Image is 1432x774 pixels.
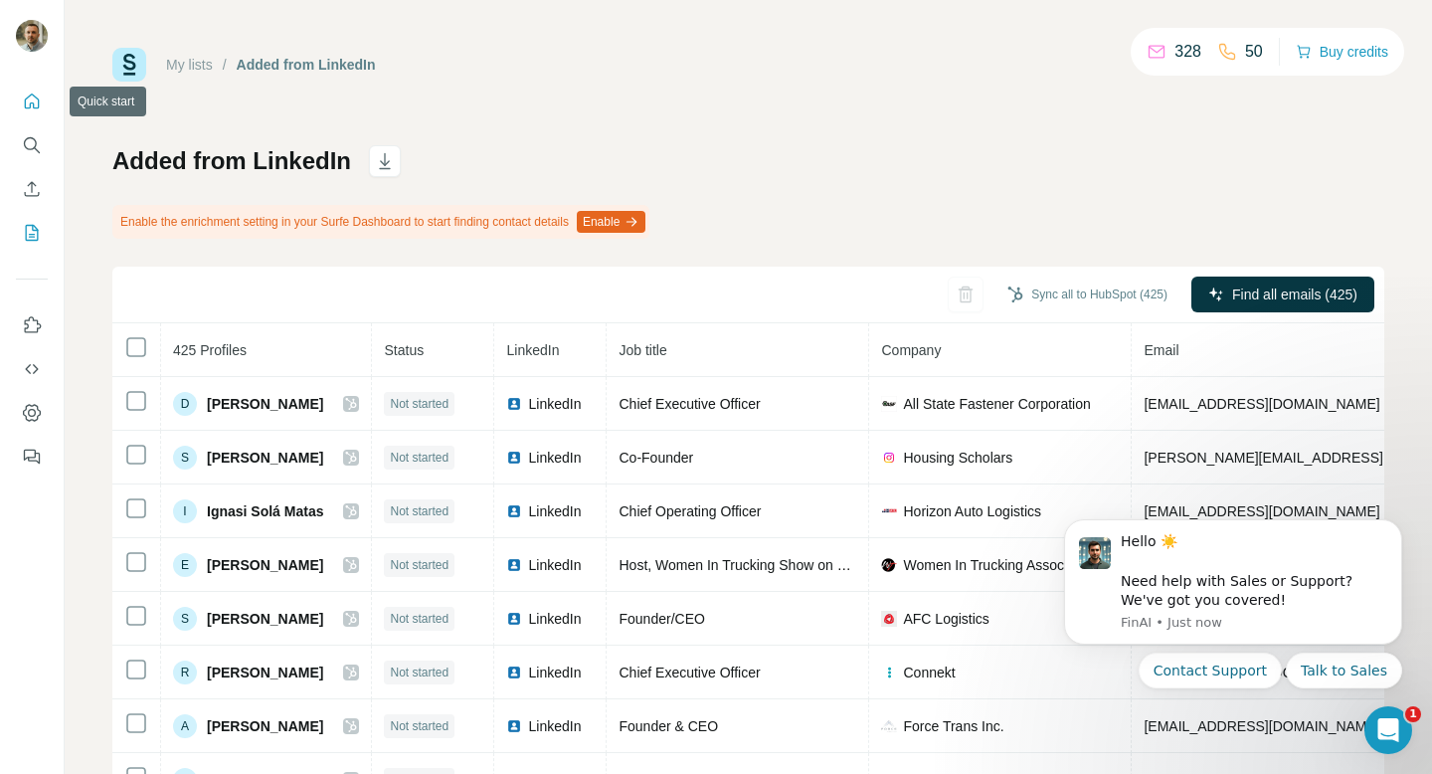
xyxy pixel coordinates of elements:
[1191,277,1374,312] button: Find all emails (425)
[1364,706,1412,754] iframe: Intercom live chat
[173,392,197,416] div: D
[390,610,448,628] span: Not started
[528,609,581,629] span: LinkedIn
[881,450,897,466] img: company-logo
[390,556,448,574] span: Not started
[207,448,323,468] span: [PERSON_NAME]
[881,342,941,358] span: Company
[207,555,323,575] span: [PERSON_NAME]
[16,395,48,431] button: Dashboard
[619,611,704,627] span: Founder/CEO
[16,127,48,163] button: Search
[903,394,1090,414] span: All State Fastener Corporation
[173,446,197,470] div: S
[173,607,197,631] div: S
[903,448,1012,468] span: Housing Scholars
[390,449,448,467] span: Not started
[223,55,227,75] li: /
[1232,285,1357,304] span: Find all emails (425)
[1245,40,1263,64] p: 50
[903,501,1041,521] span: Horizon Auto Logistics
[173,342,247,358] span: 425 Profiles
[390,395,448,413] span: Not started
[619,503,761,519] span: Chief Operating Officer
[881,557,897,573] img: company-logo
[166,57,213,73] a: My lists
[390,502,448,520] span: Not started
[506,665,522,680] img: LinkedIn logo
[1144,396,1379,412] span: [EMAIL_ADDRESS][DOMAIN_NAME]
[1174,40,1201,64] p: 328
[207,609,323,629] span: [PERSON_NAME]
[506,503,522,519] img: LinkedIn logo
[16,307,48,343] button: Use Surfe on LinkedIn
[506,342,559,358] span: LinkedIn
[207,716,323,736] span: [PERSON_NAME]
[16,351,48,387] button: Use Surfe API
[112,48,146,82] img: Surfe Logo
[577,211,645,233] button: Enable
[619,396,760,412] span: Chief Executive Officer
[528,501,581,521] span: LinkedIn
[173,553,197,577] div: E
[528,448,581,468] span: LinkedIn
[619,718,718,734] span: Founder & CEO
[619,342,666,358] span: Job title
[903,609,988,629] span: AFC Logistics
[903,716,1003,736] span: Force Trans Inc.
[16,439,48,475] button: Feedback
[506,611,522,627] img: LinkedIn logo
[173,714,197,738] div: A
[112,145,351,177] h1: Added from LinkedIn
[528,716,581,736] span: LinkedIn
[16,215,48,251] button: My lists
[16,20,48,52] img: Avatar
[390,717,448,735] span: Not started
[506,450,522,466] img: LinkedIn logo
[173,499,197,523] div: I
[16,84,48,119] button: Quick start
[506,557,522,573] img: LinkedIn logo
[1144,718,1379,734] span: [EMAIL_ADDRESS][DOMAIN_NAME]
[207,501,323,521] span: Ignasi Solá Matas
[619,557,1015,573] span: Host, Women In Trucking Show on SiriusXM Radio Channel 146
[1296,38,1388,66] button: Buy credits
[390,664,448,681] span: Not started
[207,663,323,682] span: [PERSON_NAME]
[903,663,955,682] span: Connekt
[528,663,581,682] span: LinkedIn
[1034,501,1432,700] iframe: Intercom notifications message
[903,555,1097,575] span: Women In Trucking Association
[1144,342,1178,358] span: Email
[16,171,48,207] button: Enrich CSV
[112,205,649,239] div: Enable the enrichment setting in your Surfe Dashboard to start finding contact details
[881,396,897,412] img: company-logo
[506,718,522,734] img: LinkedIn logo
[1405,706,1421,722] span: 1
[207,394,323,414] span: [PERSON_NAME]
[619,665,760,680] span: Chief Executive Officer
[384,342,424,358] span: Status
[528,394,581,414] span: LinkedIn
[506,396,522,412] img: LinkedIn logo
[881,718,897,734] img: company-logo
[237,55,376,75] div: Added from LinkedIn
[881,611,897,627] img: company-logo
[619,450,693,466] span: Co-Founder
[881,665,897,680] img: company-logo
[173,661,197,684] div: R
[528,555,581,575] span: LinkedIn
[993,280,1181,309] button: Sync all to HubSpot (425)
[881,503,897,519] img: company-logo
